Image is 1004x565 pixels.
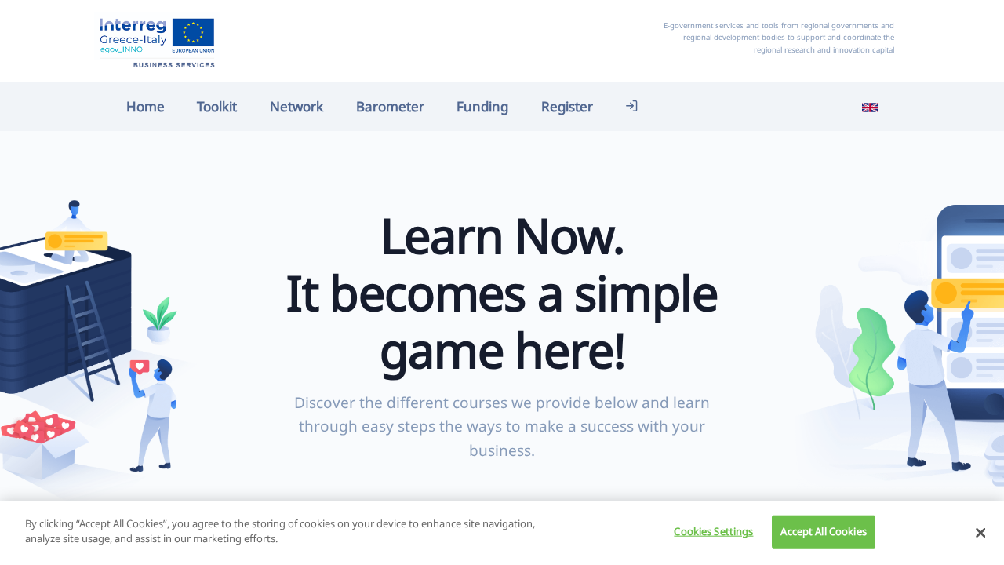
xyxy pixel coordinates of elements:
img: en_flag.svg [862,100,878,115]
a: Funding [440,89,525,123]
a: Register [525,89,609,123]
button: Accept All Cookies [772,516,875,549]
p: By clicking “Accept All Cookies”, you agree to the storing of cookies on your device to enhance s... [25,516,552,547]
button: Close [976,526,985,540]
button: Cookies Settings [660,516,758,548]
a: Toolkit [181,89,254,123]
a: Barometer [340,89,441,123]
h1: Learn Now. It becomes a simple game here! [280,206,725,379]
img: Home [94,12,220,70]
a: Network [253,89,340,123]
p: Discover the different courses we provide below and learn through easy steps the ways to make a s... [280,391,725,462]
a: Home [110,89,181,123]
